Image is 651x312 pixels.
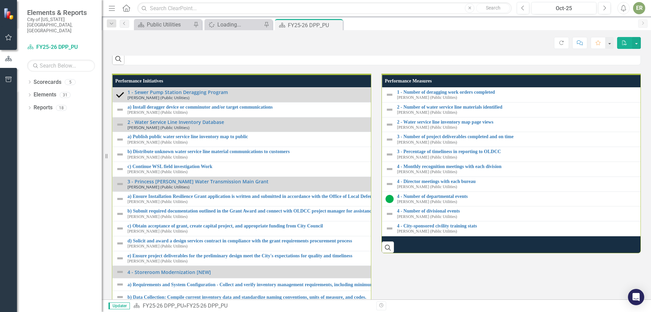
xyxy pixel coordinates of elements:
a: a) Requirements and System Configuration - Collect and verify inventory management requirements, ... [127,282,629,287]
div: Public Utilities [147,20,192,29]
a: FY25-26 DPP_PU [27,43,95,51]
small: [PERSON_NAME] (Public Utilities) [397,155,457,160]
img: Not Defined [386,165,394,173]
div: FY25-26 DPP_PU [186,302,228,309]
div: Open Intercom Messenger [628,289,644,305]
img: Completed [116,91,124,99]
td: Double-Click to Edit Right Click for Context Menu [113,291,632,304]
a: Loading... [206,20,262,29]
a: b) Distribute unknown water service line material communications to customers [127,149,629,154]
small: [PERSON_NAME] (Public Utilities) [127,200,188,204]
img: Not Defined [386,91,394,99]
a: 1 - Sewer Pump Station Deragging Program [127,90,629,95]
a: c) Obtain acceptance of grant, create capital project, and appropriate funding from City Council [127,223,629,228]
td: Double-Click to Edit Right Click for Context Menu [113,206,632,221]
a: Public Utilities [136,20,192,29]
a: a) Publish public water service line inventory map to public [127,134,629,139]
td: Double-Click to Edit Right Click for Context Menu [113,266,632,278]
img: Not Defined [116,254,124,262]
div: » [133,302,371,310]
a: Reports [34,104,53,112]
small: [PERSON_NAME] (Public Utilities) [397,229,457,234]
small: [PERSON_NAME] (Public Utilities) [397,215,457,219]
div: 18 [56,105,67,111]
td: Double-Click to Edit Right Click for Context Menu [113,191,632,206]
img: ClearPoint Strategy [3,8,15,20]
td: Double-Click to Edit Right Click for Context Menu [113,117,632,132]
button: Oct-25 [531,2,596,14]
img: On Target [386,195,394,203]
span: Elements & Reports [27,8,95,17]
a: e) Ensure project deliverables for the preliminary design meet the City's expectations for qualit... [127,253,629,258]
img: Not Defined [116,268,124,276]
span: Search [486,5,500,11]
img: Not Defined [386,210,394,218]
img: Not Defined [116,280,124,289]
img: Not Defined [116,150,124,159]
td: Double-Click to Edit Right Click for Context Menu [113,102,632,117]
img: Not Defined [116,293,124,301]
a: 2 - Water Service Line Inventory Database [127,120,629,125]
small: [PERSON_NAME] (Public Utilities) [397,125,457,130]
a: Elements [34,91,56,99]
td: Double-Click to Edit Right Click for Context Menu [113,177,632,191]
img: Not Defined [116,224,124,233]
div: FY25-26 DPP_PU [288,21,341,30]
a: FY25-26 DPP_PU [143,302,184,309]
img: Not Defined [386,121,394,129]
a: Scorecards [34,78,61,86]
a: 3 - Princess [PERSON_NAME] Water Transmission Main Grant [127,179,629,184]
small: [PERSON_NAME] (Public Utilities) [127,140,188,145]
a: b) Submit required documentation outlined in the Grant Award and connect with OLDCC project manag... [127,208,629,214]
div: 5 [65,79,76,85]
small: [PERSON_NAME] (Public Utilities) [397,170,457,174]
img: Not Defined [386,135,394,144]
td: Double-Click to Edit Right Click for Context Menu [113,251,632,266]
img: Not Defined [386,150,394,159]
img: Not Defined [116,239,124,247]
img: Not Defined [116,121,124,129]
td: Double-Click to Edit Right Click for Context Menu [113,88,632,103]
small: [PERSON_NAME] (Public Utilities) [397,140,457,145]
small: [PERSON_NAME] (Public Utilities) [127,215,188,219]
a: 4 - Storeroom Modernization [NEW] [127,270,629,275]
button: Search [476,3,510,13]
img: Not Defined [116,210,124,218]
small: [PERSON_NAME] (Public Utilities) [127,95,190,100]
a: a) Install deragger device or comminutor and/or target communications [127,105,629,110]
small: [PERSON_NAME] (Public Utilities) [397,95,457,100]
small: [PERSON_NAME] (Public Utilities) [127,185,190,189]
img: Not Defined [386,180,394,188]
small: [PERSON_NAME] (Public Utilities) [127,155,188,160]
td: Double-Click to Edit Right Click for Context Menu [113,147,632,162]
img: Not Defined [386,106,394,114]
img: Not Defined [116,195,124,203]
small: [PERSON_NAME] (Public Utilities) [127,125,190,130]
img: Not Defined [116,135,124,144]
small: [PERSON_NAME] (Public Utilities) [397,185,457,189]
span: Updater [108,302,130,309]
small: [PERSON_NAME] (Public Utilities) [127,170,188,174]
small: [PERSON_NAME] (Public Utilities) [127,259,188,263]
button: ER [633,2,645,14]
td: Double-Click to Edit Right Click for Context Menu [113,236,632,251]
td: Double-Click to Edit Right Click for Context Menu [113,132,632,147]
input: Search Below... [27,60,95,72]
td: Double-Click to Edit Right Click for Context Menu [113,162,632,177]
div: Loading... [217,20,262,29]
input: Search ClearPoint... [137,2,512,14]
td: Double-Click to Edit Right Click for Context Menu [113,278,632,291]
img: Not Defined [116,165,124,173]
td: Double-Click to Edit Right Click for Context Menu [113,221,632,236]
img: Not Defined [386,224,394,233]
small: City of [US_STATE][GEOGRAPHIC_DATA], [GEOGRAPHIC_DATA] [27,17,95,33]
small: [PERSON_NAME] (Public Utilities) [127,229,188,234]
div: 31 [60,92,71,98]
small: [PERSON_NAME] (Public Utilities) [397,200,457,204]
a: b) Data Collection: Compile current inventory data and standardize naming conventions, units of m... [127,295,629,300]
img: Not Defined [116,106,124,114]
div: Oct-25 [534,4,594,13]
small: [PERSON_NAME] (Public Utilities) [127,244,188,249]
img: Not Defined [116,180,124,188]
